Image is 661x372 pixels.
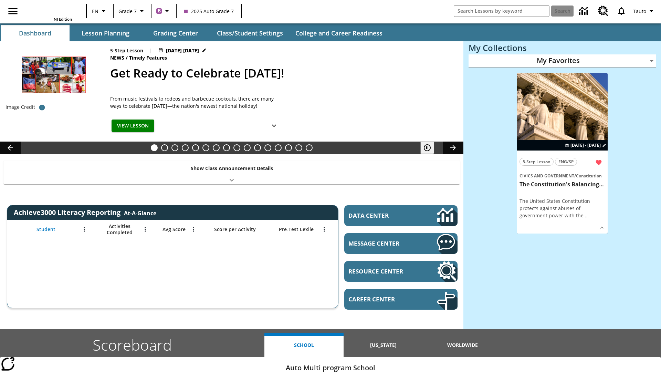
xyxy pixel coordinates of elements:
span: / [574,173,576,179]
span: Career Center [348,295,416,303]
button: Remove from Favorites [592,156,605,169]
span: NJ Edition [54,17,72,22]
span: Constitution [576,173,602,179]
div: My Favorites [469,54,656,68]
div: Pause [420,142,441,154]
p: 5-Step Lesson [110,47,143,54]
a: Resource Center, Will open in new tab [344,261,458,282]
div: Home [27,2,72,22]
button: Open Menu [79,224,90,235]
span: Achieve3000 Literacy Reporting [14,208,156,217]
span: Activities Completed [97,223,142,236]
span: Score per Activity [214,226,256,232]
button: View Lesson [112,120,154,132]
span: News [110,54,126,62]
div: At-A-Glance [124,208,156,217]
button: School [264,333,344,357]
span: ENG/SP [558,158,574,165]
button: Slide 15 The Constitution's Balancing Act [295,144,302,151]
a: Resource Center, Will open in new tab [594,2,612,20]
span: Message Center [348,239,416,247]
button: Open Menu [140,224,150,235]
a: Data Center [344,205,458,226]
button: Lesson Planning [71,25,140,41]
span: B [158,7,161,15]
h3: The Constitution's Balancing Act [520,181,605,188]
button: Slide 5 Cruise Ships: Making Waves [192,144,199,151]
span: EN [92,8,98,15]
div: From music festivals to rodeos and barbecue cookouts, there are many ways to celebrate [DATE]—the... [110,95,282,110]
button: ENG/SP [555,158,577,166]
button: Show Details [597,223,607,233]
button: Grading Center [141,25,210,41]
a: Data Center [575,2,594,21]
button: Profile/Settings [630,5,658,17]
button: Slide 8 Solar Power to the People [223,144,230,151]
input: search field [454,6,549,17]
h2: Get Ready to Celebrate Juneteenth! [110,64,455,82]
span: 5-Step Lesson [523,158,550,165]
button: Slide 9 Attack of the Terrifying Tomatoes [233,144,240,151]
button: 5-Step Lesson [520,158,554,166]
span: Data Center [348,211,413,219]
span: … [585,212,589,219]
button: Aug 24 - Aug 24 Choose Dates [564,142,608,148]
span: From music festivals to rodeos and barbecue cookouts, there are many ways to celebrate Juneteenth... [110,95,282,110]
div: Show Class Announcement Details [3,161,460,184]
img: Photos of red foods and of people celebrating Juneteenth at parades, Opal's Walk, and at a rodeo. [6,47,102,101]
span: | [149,47,151,54]
p: Show Class Announcement Details [191,165,273,172]
button: Slide 11 The Invasion of the Free CD [254,144,261,151]
span: Timely Features [129,54,168,62]
span: Topic: Civics and Government/Constitution [520,172,605,179]
span: / [126,54,128,61]
span: 2025 Auto Grade 7 [184,8,234,15]
a: Career Center [344,289,458,310]
button: Language: EN, Select a language [89,5,111,17]
button: Open Menu [188,224,199,235]
p: Image Credit [6,104,35,111]
button: College and Career Readiness [290,25,388,41]
button: Dashboard [1,25,70,41]
button: [US_STATE] [344,333,423,357]
span: [DATE] - [DATE] [570,142,601,148]
span: Pre-Test Lexile [279,226,314,232]
button: Slide 6 Private! Keep Out! [202,144,209,151]
button: Grade: Grade 7, Select a grade [116,5,149,17]
button: Worldwide [423,333,502,357]
button: Slide 14 Career Lesson [285,144,292,151]
button: Slide 1 Get Ready to Celebrate Juneteenth! [151,144,158,151]
button: Slide 10 Fashion Forward in Ancient Rome [244,144,251,151]
button: Lesson carousel, Next [443,142,463,154]
button: Class/Student Settings [211,25,288,41]
span: Avg Score [162,226,186,232]
button: Image credit: Top, left to right: Aaron of L.A. Photography/Shutterstock; Aaron of L.A. Photograp... [35,101,49,114]
button: Slide 7 The Last Homesteaders [213,144,220,151]
span: [DATE] [DATE] [166,47,199,54]
button: Jul 17 - Jun 30 Choose Dates [157,47,208,54]
button: Open side menu [3,1,23,21]
span: Student [36,226,55,232]
button: Slide 2 Back On Earth [161,144,168,151]
button: Slide 12 Mixed Practice: Citing Evidence [264,144,271,151]
span: Civics and Government [520,173,574,179]
button: Open Menu [319,224,329,235]
span: Grade 7 [118,8,137,15]
button: Show Details [267,120,281,132]
a: Home [27,3,72,17]
span: Tauto [633,8,646,15]
a: Message Center [344,233,458,254]
button: Slide 13 Pre-release lesson [275,144,282,151]
div: The United States Constitution protects against abuses of government power with the [520,197,605,219]
h3: My Collections [469,43,656,53]
button: Slide 4 Time for Moon Rules? [182,144,189,151]
span: Resource Center [348,267,416,275]
button: Slide 3 Free Returns: A Gain or a Drain? [171,144,178,151]
button: Boost Class color is purple. Change class color [154,5,174,17]
button: Slide 16 Point of View [306,144,313,151]
div: lesson details [517,73,608,234]
button: Pause [420,142,434,154]
a: Notifications [612,2,630,20]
